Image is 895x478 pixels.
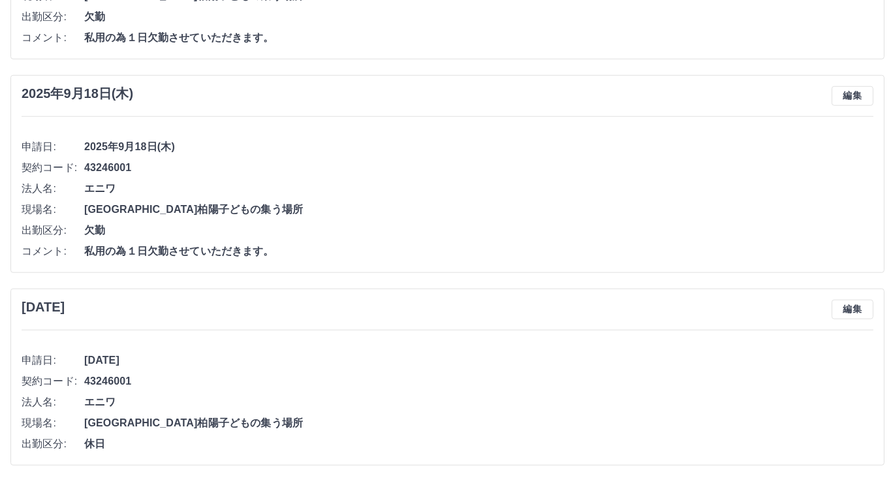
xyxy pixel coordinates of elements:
[22,374,84,389] span: 契約コード:
[84,160,873,176] span: 43246001
[84,202,873,217] span: [GEOGRAPHIC_DATA]柏陽子どもの集う場所
[22,300,65,315] h3: [DATE]
[22,415,84,431] span: 現場名:
[84,181,873,197] span: エニワ
[84,415,873,431] span: [GEOGRAPHIC_DATA]柏陽子どもの集う場所
[84,353,873,368] span: [DATE]
[22,139,84,155] span: 申請日:
[832,86,873,106] button: 編集
[22,394,84,410] span: 法人名:
[84,394,873,410] span: エニワ
[22,160,84,176] span: 契約コード:
[84,9,873,25] span: 欠勤
[84,30,873,46] span: 私用の為１日欠勤させていただきます。
[84,139,873,155] span: 2025年9月18日(木)
[832,300,873,319] button: 編集
[22,436,84,452] span: 出勤区分:
[22,86,133,101] h3: 2025年9月18日(木)
[22,30,84,46] span: コメント:
[22,202,84,217] span: 現場名:
[22,181,84,197] span: 法人名:
[22,353,84,368] span: 申請日:
[22,244,84,259] span: コメント:
[22,223,84,238] span: 出勤区分:
[22,9,84,25] span: 出勤区分:
[84,436,873,452] span: 休日
[84,374,873,389] span: 43246001
[84,223,873,238] span: 欠勤
[84,244,873,259] span: 私用の為１日欠勤させていただきます。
